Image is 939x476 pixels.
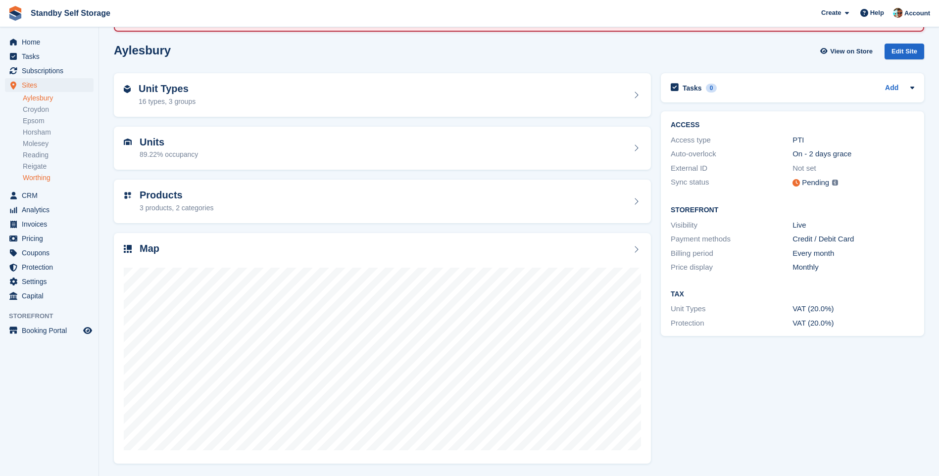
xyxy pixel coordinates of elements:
span: Tasks [22,49,81,63]
div: Monthly [792,262,914,273]
span: Analytics [22,203,81,217]
img: unit-icn-7be61d7bf1b0ce9d3e12c5938cc71ed9869f7b940bace4675aadf7bd6d80202e.svg [124,139,132,145]
img: Michael Walker [893,8,903,18]
div: Protection [671,318,792,329]
a: menu [5,64,94,78]
a: Horsham [23,128,94,137]
a: Molesey [23,139,94,148]
span: Invoices [22,217,81,231]
a: Croydon [23,105,94,114]
a: menu [5,232,94,245]
span: View on Store [830,47,873,56]
a: menu [5,217,94,231]
a: menu [5,189,94,202]
a: Edit Site [885,44,924,64]
a: Preview store [82,325,94,336]
span: Coupons [22,246,81,260]
span: Home [22,35,81,49]
div: Price display [671,262,792,273]
div: VAT (20.0%) [792,303,914,315]
div: External ID [671,163,792,174]
a: Reigate [23,162,94,171]
div: PTI [792,135,914,146]
a: Map [114,233,651,464]
a: Units 89.22% occupancy [114,127,651,170]
a: Products 3 products, 2 categories [114,180,651,223]
a: View on Store [819,44,877,60]
div: Visibility [671,220,792,231]
span: Sites [22,78,81,92]
span: Protection [22,260,81,274]
a: menu [5,203,94,217]
img: icon-info-grey-7440780725fd019a000dd9b08b2336e03edf1995a4989e88bcd33f0948082b44.svg [832,180,838,186]
a: Unit Types 16 types, 3 groups [114,73,651,117]
span: Settings [22,275,81,288]
h2: Unit Types [139,83,196,95]
h2: Tasks [683,84,702,93]
h2: ACCESS [671,121,914,129]
img: stora-icon-8386f47178a22dfd0bd8f6a31ec36ba5ce8667c1dd55bd0f319d3a0aa187defe.svg [8,6,23,21]
span: Capital [22,289,81,303]
span: Subscriptions [22,64,81,78]
a: menu [5,324,94,337]
h2: Products [140,190,213,201]
h2: Tax [671,290,914,298]
div: Billing period [671,248,792,259]
a: menu [5,275,94,288]
img: unit-type-icn-2b2737a686de81e16bb02015468b77c625bbabd49415b5ef34ead5e3b44a266d.svg [124,85,131,93]
span: Booking Portal [22,324,81,337]
a: menu [5,260,94,274]
a: menu [5,78,94,92]
h2: Aylesbury [114,44,171,57]
div: 0 [706,84,717,93]
div: Credit / Debit Card [792,234,914,245]
span: Storefront [9,311,99,321]
a: menu [5,246,94,260]
div: Pending [802,177,829,189]
img: map-icn-33ee37083ee616e46c38cad1a60f524a97daa1e2b2c8c0bc3eb3415660979fc1.svg [124,245,132,253]
div: VAT (20.0%) [792,318,914,329]
a: Add [885,83,898,94]
div: Access type [671,135,792,146]
a: menu [5,49,94,63]
span: Create [821,8,841,18]
div: Payment methods [671,234,792,245]
a: Reading [23,150,94,160]
a: Aylesbury [23,94,94,103]
span: Account [904,8,930,18]
div: Not set [792,163,914,174]
div: Live [792,220,914,231]
div: Unit Types [671,303,792,315]
h2: Storefront [671,206,914,214]
h2: Map [140,243,159,254]
div: Auto-overlock [671,148,792,160]
h2: Units [140,137,198,148]
a: Worthing [23,173,94,183]
a: Standby Self Storage [27,5,114,21]
div: 89.22% occupancy [140,149,198,160]
img: custom-product-icn-752c56ca05d30b4aa98f6f15887a0e09747e85b44ffffa43cff429088544963d.svg [124,191,132,199]
div: On - 2 days grace [792,148,914,160]
a: menu [5,289,94,303]
span: Pricing [22,232,81,245]
div: Sync status [671,177,792,189]
span: CRM [22,189,81,202]
div: Every month [792,248,914,259]
span: Help [870,8,884,18]
div: 16 types, 3 groups [139,96,196,107]
div: Edit Site [885,44,924,60]
a: Epsom [23,116,94,126]
a: menu [5,35,94,49]
div: 3 products, 2 categories [140,203,213,213]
